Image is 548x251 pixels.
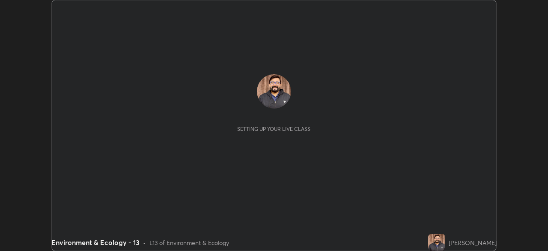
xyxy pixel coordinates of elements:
[428,234,445,251] img: 033221f814214d6096c889d8493067a3.jpg
[257,74,291,109] img: 033221f814214d6096c889d8493067a3.jpg
[237,126,310,132] div: Setting up your live class
[149,238,229,247] div: L13 of Environment & Ecology
[51,237,140,248] div: Environment & Ecology - 13
[143,238,146,247] div: •
[449,238,497,247] div: [PERSON_NAME]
